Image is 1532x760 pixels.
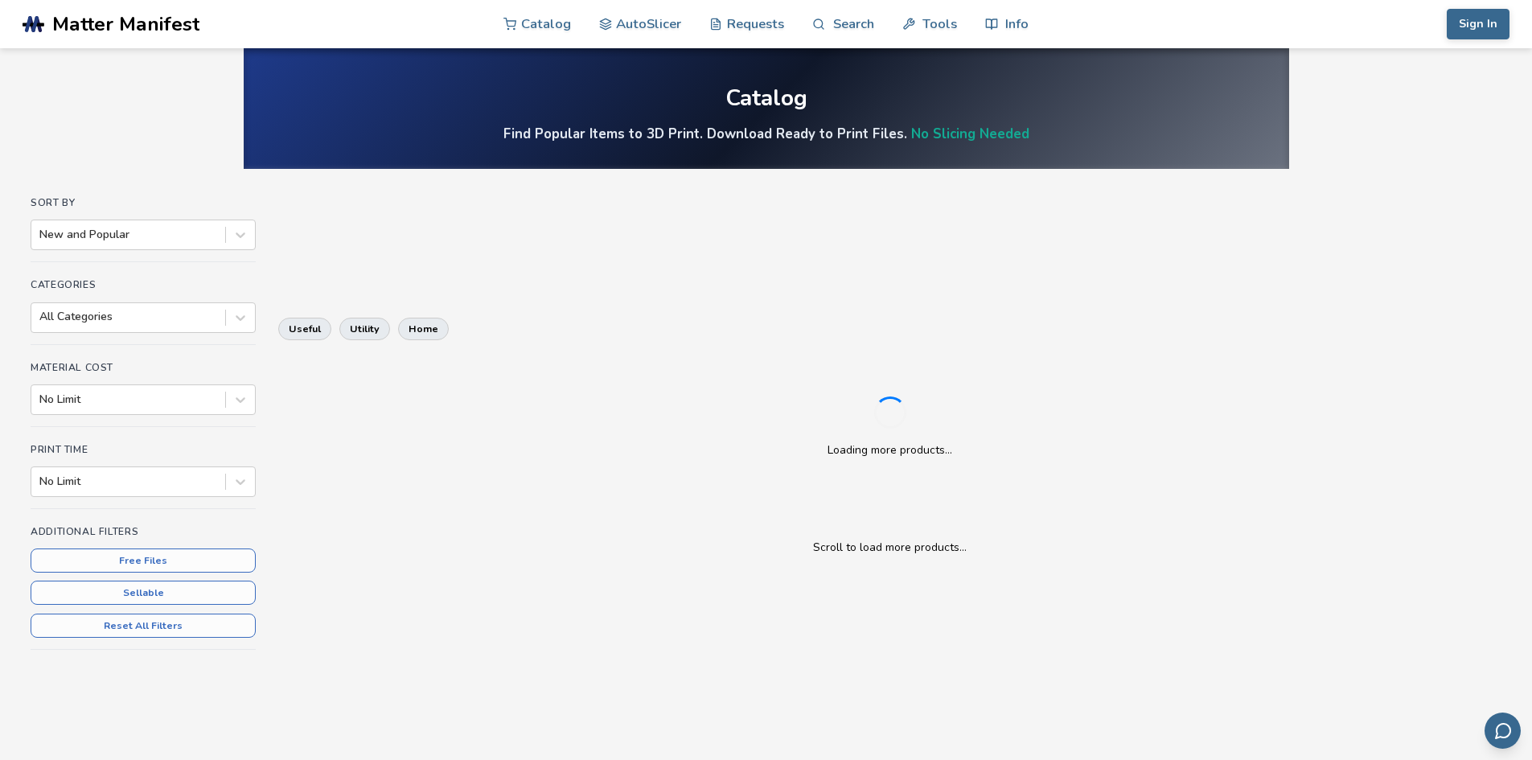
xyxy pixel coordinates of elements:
p: Loading more products... [828,442,952,458]
button: Free Files [31,548,256,573]
input: No Limit [39,475,43,488]
button: Sellable [31,581,256,605]
h4: Sort By [31,197,256,208]
h4: Material Cost [31,362,256,373]
h4: Categories [31,279,256,290]
span: Matter Manifest [52,13,199,35]
button: utility [339,318,390,340]
h4: Find Popular Items to 3D Print. Download Ready to Print Files. [503,125,1029,143]
h4: Additional Filters [31,526,256,537]
button: Sign In [1447,9,1509,39]
input: New and Popular [39,228,43,241]
button: home [398,318,449,340]
input: No Limit [39,393,43,406]
button: useful [278,318,331,340]
a: No Slicing Needed [911,125,1029,143]
p: Scroll to load more products... [294,539,1485,556]
input: All Categories [39,310,43,323]
button: Send feedback via email [1485,713,1521,749]
h4: Print Time [31,444,256,455]
button: Reset All Filters [31,614,256,638]
div: Catalog [725,86,807,111]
